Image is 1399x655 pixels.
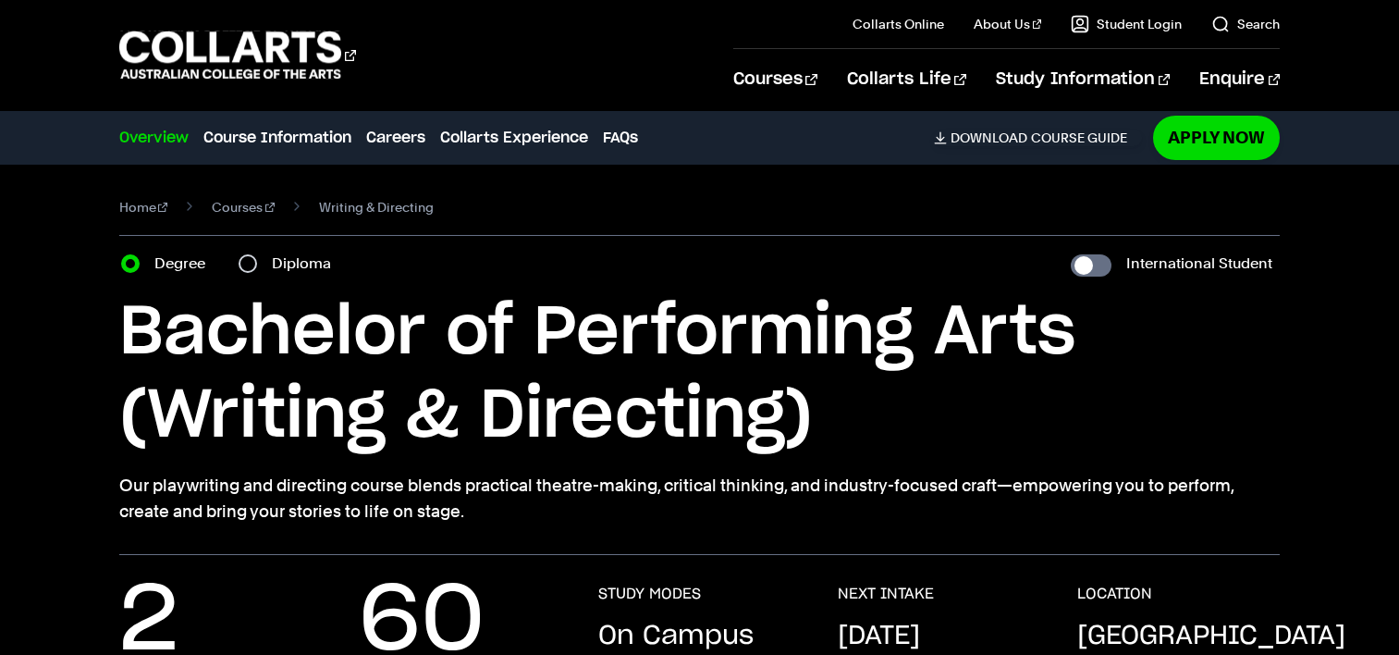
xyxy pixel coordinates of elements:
[847,49,966,110] a: Collarts Life
[366,127,425,149] a: Careers
[1199,49,1280,110] a: Enquire
[212,194,275,220] a: Courses
[119,29,356,81] div: Go to homepage
[319,194,434,220] span: Writing & Directing
[853,15,944,33] a: Collarts Online
[1071,15,1182,33] a: Student Login
[119,291,1281,458] h1: Bachelor of Performing Arts (Writing & Directing)
[1153,116,1280,159] a: Apply Now
[951,130,1027,146] span: Download
[1211,15,1280,33] a: Search
[119,127,189,149] a: Overview
[598,585,701,603] h3: STUDY MODES
[974,15,1042,33] a: About Us
[996,49,1170,110] a: Study Information
[1126,251,1272,277] label: International Student
[203,127,351,149] a: Course Information
[733,49,817,110] a: Courses
[119,194,168,220] a: Home
[838,585,934,603] h3: NEXT INTAKE
[838,618,920,655] p: [DATE]
[1077,585,1152,603] h3: LOCATION
[440,127,588,149] a: Collarts Experience
[154,251,216,277] label: Degree
[598,618,754,655] p: On Campus
[119,473,1281,525] p: Our playwriting and directing course blends practical theatre-making, critical thinking, and indu...
[603,127,638,149] a: FAQs
[934,130,1142,146] a: DownloadCourse Guide
[272,251,342,277] label: Diploma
